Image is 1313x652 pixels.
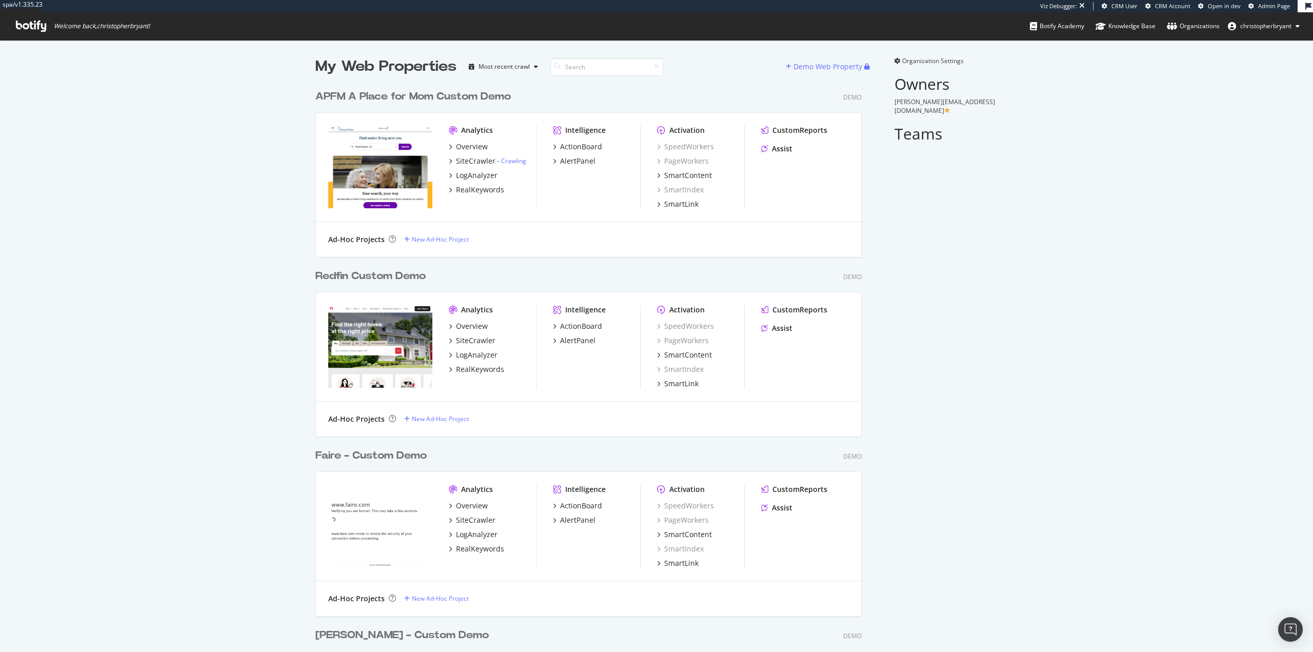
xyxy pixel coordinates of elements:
div: Assist [772,503,792,513]
a: PageWorkers [657,515,709,525]
a: SmartIndex [657,364,704,374]
span: Organization Settings [902,56,964,65]
a: APFM A Place for Mom Custom Demo [315,89,515,104]
a: New Ad-Hoc Project [404,235,469,244]
div: APFM A Place for Mom Custom Demo [315,89,511,104]
div: RealKeywords [456,185,504,195]
div: Assist [772,144,792,154]
div: - [498,156,526,165]
a: Knowledge Base [1096,12,1156,40]
div: Demo [843,93,862,102]
div: Activation [669,125,705,135]
a: Demo Web Property [786,62,864,71]
a: SmartContent [657,350,712,360]
a: Overview [449,501,488,511]
div: CustomReports [772,305,827,315]
h2: Owners [894,75,998,92]
span: Admin Page [1258,2,1290,10]
div: Overview [456,501,488,511]
div: Knowledge Base [1096,21,1156,31]
div: LogAnalyzer [456,170,498,181]
div: Analytics [461,305,493,315]
span: Open in dev [1208,2,1241,10]
div: Redfin Custom Demo [315,269,426,284]
div: ActionBoard [560,321,602,331]
a: RealKeywords [449,364,504,374]
div: LogAnalyzer [456,350,498,360]
a: Crawling [501,156,526,165]
div: Demo [843,631,862,640]
div: SiteCrawler [456,156,495,166]
div: AlertPanel [560,335,595,346]
div: New Ad-Hoc Project [412,414,469,423]
a: Botify Academy [1030,12,1084,40]
div: SiteCrawler [456,515,495,525]
div: Analytics [461,484,493,495]
h2: Teams [894,125,998,142]
a: Redfin Custom Demo [315,269,430,284]
div: ActionBoard [560,501,602,511]
div: Analytics [461,125,493,135]
a: Admin Page [1248,2,1290,10]
a: RealKeywords [449,185,504,195]
a: AlertPanel [553,515,595,525]
a: SiteCrawler [449,515,495,525]
div: SmartIndex [657,185,704,195]
a: [PERSON_NAME] - Custom Demo [315,628,493,643]
a: ActionBoard [553,321,602,331]
div: RealKeywords [456,364,504,374]
div: Most recent crawl [479,64,530,70]
a: CustomReports [761,305,827,315]
img: Faire - Custom Demo [328,484,432,567]
div: SmartIndex [657,544,704,554]
a: RealKeywords [449,544,504,554]
input: Search [550,58,663,76]
a: AlertPanel [553,335,595,346]
span: christopherbryant [1240,22,1291,30]
a: LogAnalyzer [449,529,498,540]
a: LogAnalyzer [449,170,498,181]
div: Intelligence [565,125,606,135]
div: New Ad-Hoc Project [412,594,469,603]
a: CustomReports [761,484,827,495]
a: Overview [449,321,488,331]
div: SiteCrawler [456,335,495,346]
a: Assist [761,144,792,154]
a: SmartContent [657,170,712,181]
div: SmartContent [664,529,712,540]
a: PageWorkers [657,335,709,346]
div: Botify Academy [1030,21,1084,31]
a: SmartContent [657,529,712,540]
div: SpeedWorkers [657,501,714,511]
div: Assist [772,323,792,333]
span: [PERSON_NAME][EMAIL_ADDRESS][DOMAIN_NAME] [894,97,995,115]
span: CRM Account [1155,2,1190,10]
span: CRM User [1111,2,1138,10]
div: Overview [456,142,488,152]
div: Intelligence [565,484,606,495]
img: Redfin Custom Demo [328,305,432,388]
div: Faire - Custom Demo [315,448,427,463]
div: Ad-Hoc Projects [328,414,385,424]
div: Demo [843,272,862,281]
div: SpeedWorkers [657,321,714,331]
div: Ad-Hoc Projects [328,234,385,245]
div: LogAnalyzer [456,529,498,540]
button: Demo Web Property [786,58,864,75]
a: AlertPanel [553,156,595,166]
span: Welcome back, christopherbryant ! [54,22,150,30]
div: CustomReports [772,125,827,135]
a: SpeedWorkers [657,142,714,152]
a: CRM Account [1145,2,1190,10]
div: AlertPanel [560,156,595,166]
div: Demo Web Property [793,62,862,72]
button: christopherbryant [1220,18,1308,34]
div: RealKeywords [456,544,504,554]
a: CustomReports [761,125,827,135]
div: SmartLink [664,379,699,389]
a: New Ad-Hoc Project [404,414,469,423]
div: Ad-Hoc Projects [328,594,385,604]
div: Activation [669,484,705,495]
